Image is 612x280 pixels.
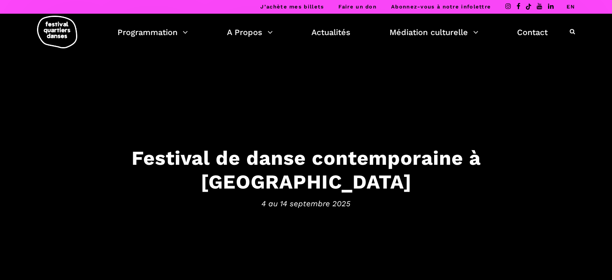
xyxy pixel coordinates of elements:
h3: Festival de danse contemporaine à [GEOGRAPHIC_DATA] [57,146,556,194]
a: J’achète mes billets [260,4,324,10]
a: Contact [517,25,548,39]
a: Actualités [311,25,350,39]
a: EN [567,4,575,10]
img: logo-fqd-med [37,16,77,48]
a: Programmation [117,25,188,39]
span: 4 au 14 septembre 2025 [57,197,556,209]
a: Faire un don [338,4,377,10]
a: Médiation culturelle [389,25,478,39]
a: Abonnez-vous à notre infolettre [391,4,491,10]
a: A Propos [227,25,273,39]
